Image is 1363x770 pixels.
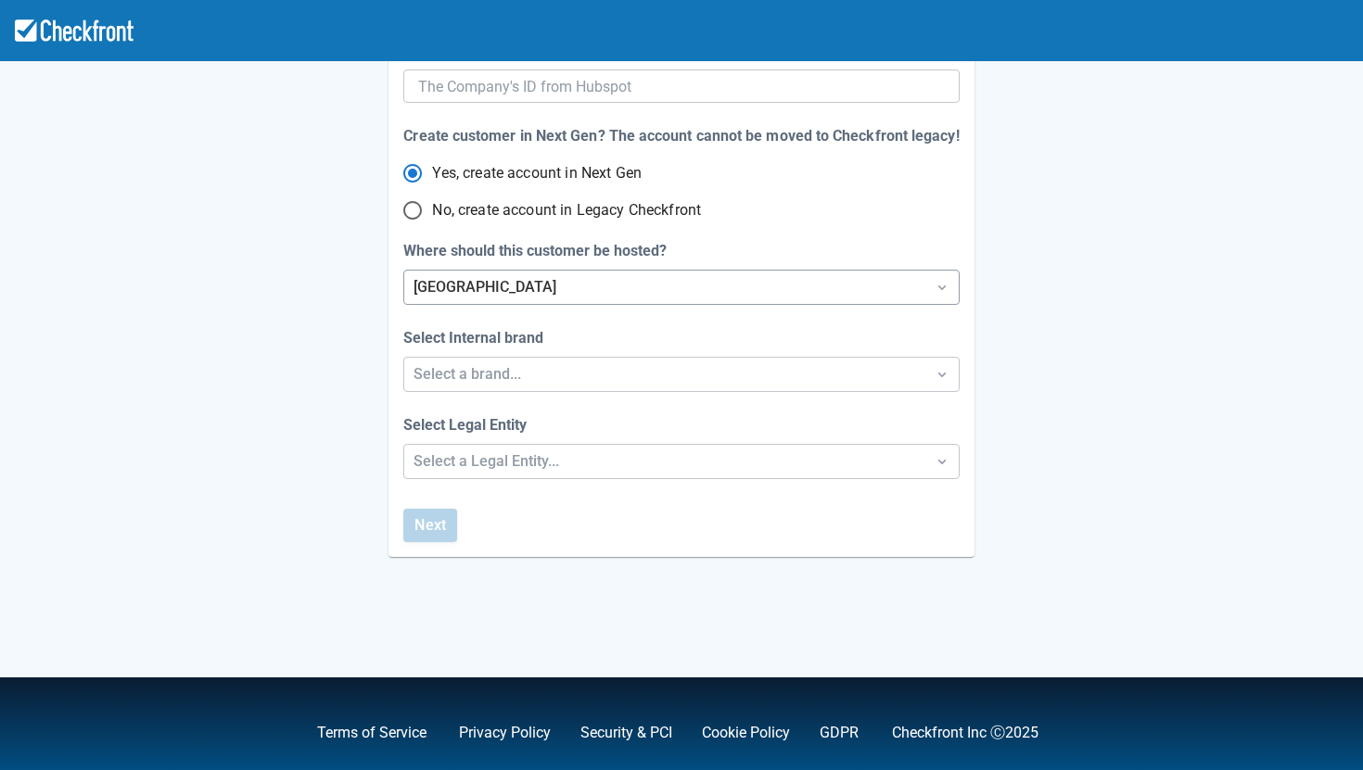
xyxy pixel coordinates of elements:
label: Where should this customer be hosted? [403,240,674,262]
div: [GEOGRAPHIC_DATA] [414,276,915,298]
iframe: Chat Widget [1095,570,1363,770]
a: Security & PCI [580,724,672,741]
span: No, create account in Legacy Checkfront [432,199,701,221]
label: Select Internal brand [403,327,551,349]
span: Dropdown icon [933,365,951,384]
div: Select a Legal Entity... [414,450,915,473]
a: Checkfront Inc Ⓒ2025 [892,724,1038,741]
div: . [790,722,862,744]
span: Yes, create account in Next Gen [432,162,642,184]
div: , [287,722,429,744]
label: Select Legal Entity [403,414,534,436]
span: Dropdown icon [933,452,951,471]
input: The Company's ID from Hubspot [418,69,944,103]
a: Cookie Policy [702,724,790,741]
a: GDPR [820,724,859,741]
span: Dropdown icon [933,278,951,297]
div: Create customer in Next Gen? The account cannot be moved to Checkfront legacy! [403,125,959,147]
div: Select a brand... [414,363,915,385]
a: Terms of Service [317,724,427,741]
a: Privacy Policy [459,724,551,741]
